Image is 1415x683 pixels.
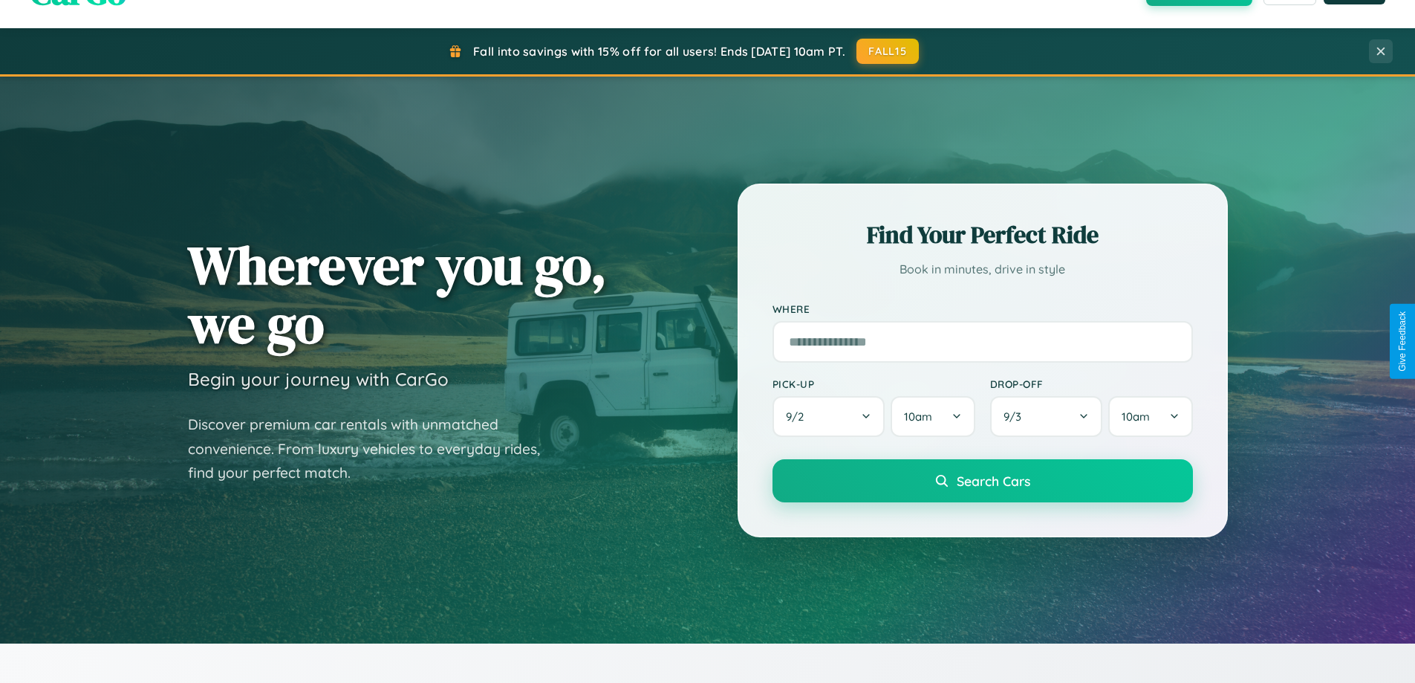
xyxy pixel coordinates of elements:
span: Fall into savings with 15% off for all users! Ends [DATE] 10am PT. [473,44,845,59]
span: 10am [1122,410,1150,424]
h3: Begin your journey with CarGo [188,368,449,390]
button: Search Cars [772,459,1193,502]
h2: Find Your Perfect Ride [772,219,1193,251]
p: Discover premium car rentals with unmatched convenience. From luxury vehicles to everyday rides, ... [188,412,559,485]
h1: Wherever you go, we go [188,236,607,353]
span: 9 / 2 [786,410,811,424]
button: 9/3 [990,396,1103,437]
p: Book in minutes, drive in style [772,259,1193,280]
button: 9/2 [772,396,885,437]
button: 10am [891,396,975,437]
span: 10am [904,410,932,424]
span: Search Cars [957,473,1030,489]
button: 10am [1108,396,1192,437]
label: Drop-off [990,378,1193,390]
button: FALL15 [856,39,919,64]
label: Where [772,302,1193,315]
span: 9 / 3 [1003,410,1029,424]
div: Give Feedback [1397,311,1408,372]
label: Pick-up [772,378,975,390]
